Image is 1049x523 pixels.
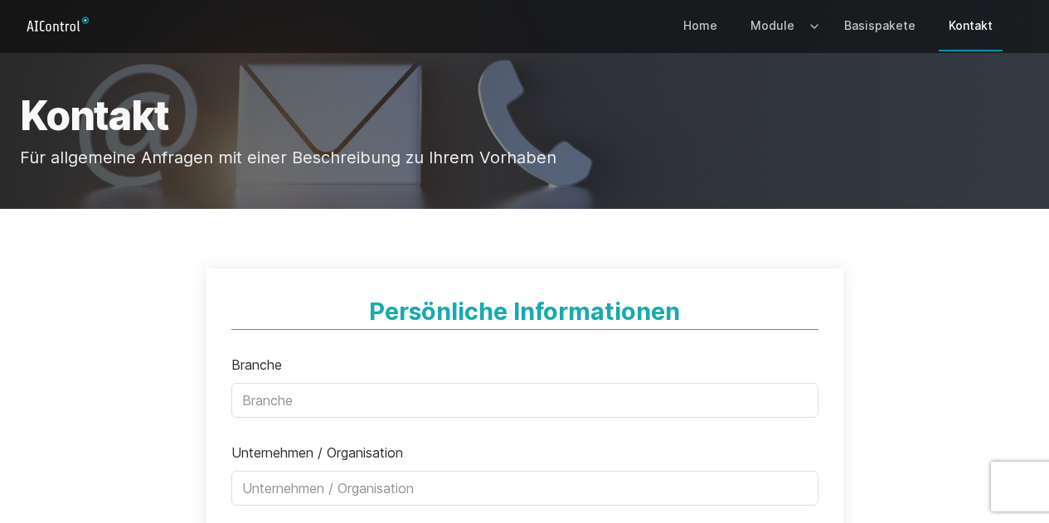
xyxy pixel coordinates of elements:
[231,471,818,506] input: Unternehmen / Organisation
[20,146,1029,169] p: Für allgemeine Anfragen mit einer Beschreibung zu Ihrem Vorhaben
[804,2,821,50] button: Expand / collapse menu
[20,12,102,38] a: Logo
[231,356,282,373] label: Branche
[369,297,680,326] label: Persönliche Informationen
[741,2,804,50] a: Module
[231,383,818,418] input: Branche
[834,2,925,50] a: Basispakete
[231,444,403,461] label: Unternehmen / Organisation
[673,2,727,50] a: Home
[20,96,1029,136] h1: Kontakt
[939,2,1003,50] a: Kontakt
